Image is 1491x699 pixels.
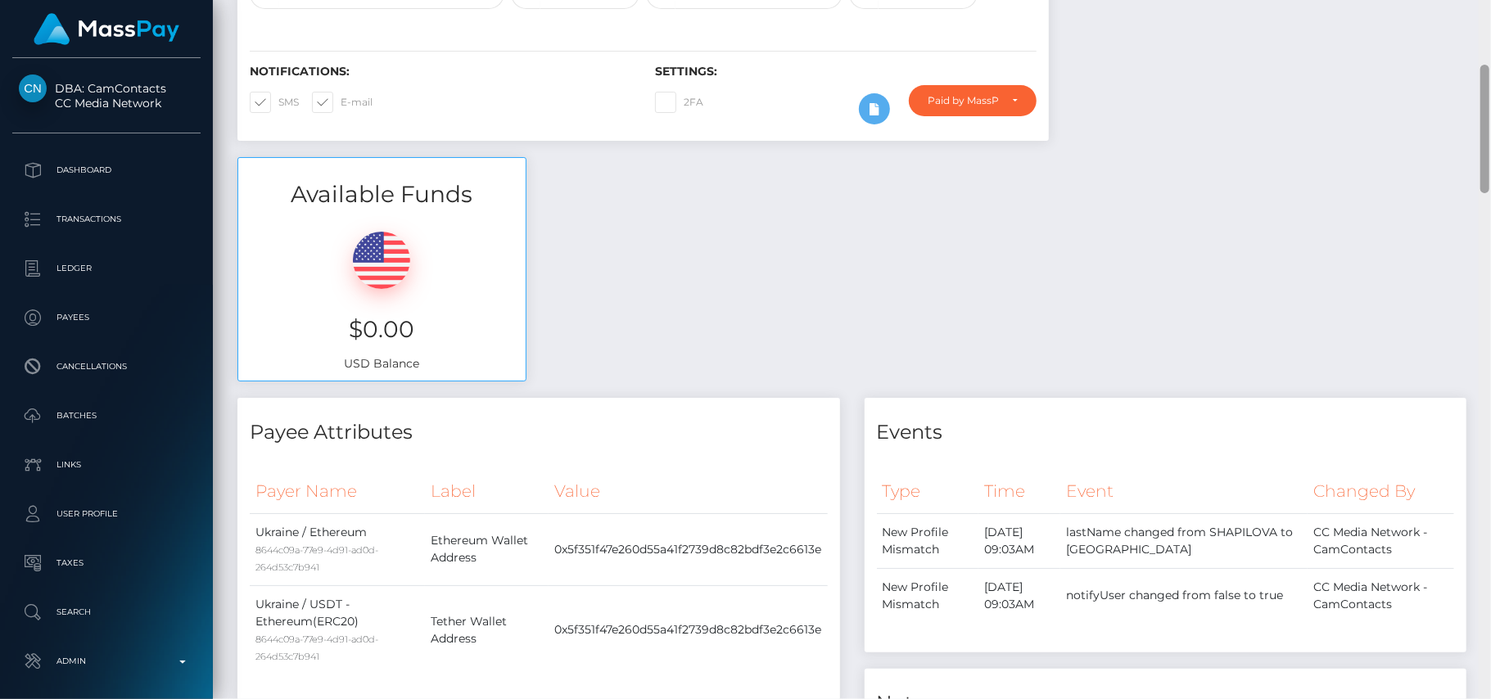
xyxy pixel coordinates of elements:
h4: Payee Attributes [250,418,828,447]
th: Payer Name [250,469,425,514]
p: Admin [19,649,194,674]
td: 0x5f351f47e260d55a41f2739d8c82bdf3e2c6613e [549,513,827,585]
a: Links [12,444,201,485]
th: Time [978,469,1060,514]
a: Cancellations [12,346,201,387]
p: Payees [19,305,194,330]
small: 8644c09a-77e9-4d91-ad0d-264d53c7b941 [255,634,378,662]
a: Search [12,592,201,633]
p: Taxes [19,551,194,575]
label: 2FA [655,92,703,113]
a: Batches [12,395,201,436]
h6: Notifications: [250,65,630,79]
img: USD.png [353,232,410,289]
td: [DATE] 09:03AM [978,568,1060,623]
p: Cancellations [19,354,194,379]
p: User Profile [19,502,194,526]
h3: $0.00 [251,313,513,345]
a: Transactions [12,199,201,240]
label: E-mail [312,92,373,113]
span: DBA: CamContacts CC Media Network [12,81,201,110]
a: Admin [12,641,201,682]
td: New Profile Mismatch [877,513,979,568]
div: Paid by MassPay [928,94,999,107]
p: Links [19,453,194,477]
p: Transactions [19,207,194,232]
img: CC Media Network [19,74,47,102]
small: 8644c09a-77e9-4d91-ad0d-264d53c7b941 [255,544,378,573]
img: MassPay Logo [34,13,179,45]
td: [DATE] 09:03AM [978,513,1060,568]
th: Label [425,469,549,514]
h4: Events [877,418,1455,447]
td: lastName changed from SHAPILOVA to [GEOGRAPHIC_DATA] [1060,513,1308,568]
td: New Profile Mismatch [877,568,979,623]
p: Dashboard [19,158,194,183]
a: Dashboard [12,150,201,191]
p: Batches [19,404,194,428]
div: USD Balance [238,211,526,381]
a: User Profile [12,494,201,534]
th: Event [1060,469,1308,514]
a: Taxes [12,543,201,584]
td: notifyUser changed from false to true [1060,568,1308,623]
th: Type [877,469,979,514]
a: Payees [12,297,201,338]
p: Ledger [19,256,194,281]
h3: Available Funds [238,178,526,210]
th: Value [549,469,827,514]
td: CC Media Network - CamContacts [1308,513,1454,568]
a: Ledger [12,248,201,289]
td: Ethereum Wallet Address [425,513,549,585]
h6: Settings: [655,65,1036,79]
td: CC Media Network - CamContacts [1308,568,1454,623]
td: Ukraine / USDT - Ethereum(ERC20) [250,585,425,674]
button: Paid by MassPay [909,85,1037,116]
label: SMS [250,92,299,113]
th: Changed By [1308,469,1454,514]
td: Ukraine / Ethereum [250,513,425,585]
td: 0x5f351f47e260d55a41f2739d8c82bdf3e2c6613e [549,585,827,674]
p: Search [19,600,194,625]
td: Tether Wallet Address [425,585,549,674]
